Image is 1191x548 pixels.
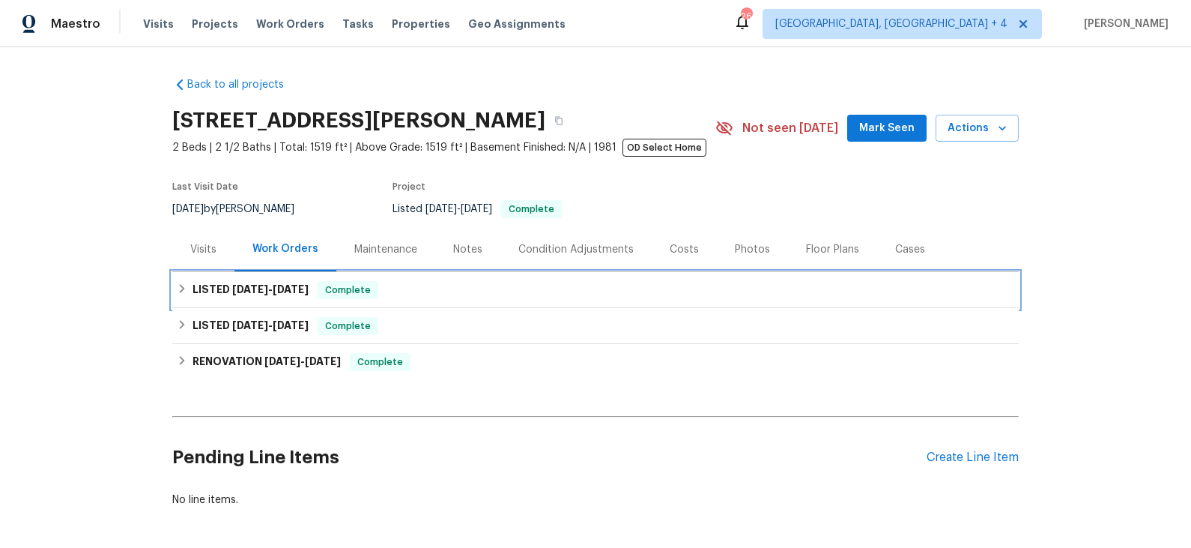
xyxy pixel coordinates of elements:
[172,308,1019,344] div: LISTED [DATE]-[DATE]Complete
[354,242,417,257] div: Maintenance
[936,115,1019,142] button: Actions
[172,344,1019,380] div: RENOVATION [DATE]-[DATE]Complete
[468,16,566,31] span: Geo Assignments
[806,242,859,257] div: Floor Plans
[351,355,409,370] span: Complete
[232,284,309,295] span: -
[143,16,174,31] span: Visits
[1078,16,1169,31] span: [PERSON_NAME]
[392,16,450,31] span: Properties
[895,242,925,257] div: Cases
[264,356,341,367] span: -
[193,317,309,335] h6: LISTED
[622,139,706,157] span: OD Select Home
[741,9,751,24] div: 26
[232,320,268,331] span: [DATE]
[518,242,634,257] div: Condition Adjustments
[193,281,309,299] h6: LISTED
[252,241,318,256] div: Work Orders
[545,107,572,134] button: Copy Address
[393,204,562,214] span: Listed
[742,121,838,136] span: Not seen [DATE]
[319,319,377,334] span: Complete
[948,119,1007,138] span: Actions
[190,242,216,257] div: Visits
[193,353,341,371] h6: RENOVATION
[232,320,309,331] span: -
[503,205,560,214] span: Complete
[192,16,238,31] span: Projects
[859,119,915,138] span: Mark Seen
[847,115,927,142] button: Mark Seen
[425,204,457,214] span: [DATE]
[172,423,927,493] h2: Pending Line Items
[172,200,312,218] div: by [PERSON_NAME]
[172,140,715,155] span: 2 Beds | 2 1/2 Baths | Total: 1519 ft² | Above Grade: 1519 ft² | Basement Finished: N/A | 1981
[393,182,425,191] span: Project
[461,204,492,214] span: [DATE]
[319,283,377,298] span: Complete
[775,16,1007,31] span: [GEOGRAPHIC_DATA], [GEOGRAPHIC_DATA] + 4
[172,182,238,191] span: Last Visit Date
[425,204,492,214] span: -
[172,493,1019,508] div: No line items.
[453,242,482,257] div: Notes
[273,284,309,295] span: [DATE]
[256,16,324,31] span: Work Orders
[51,16,100,31] span: Maestro
[342,19,374,29] span: Tasks
[273,320,309,331] span: [DATE]
[927,451,1019,465] div: Create Line Item
[305,356,341,367] span: [DATE]
[735,242,770,257] div: Photos
[264,356,300,367] span: [DATE]
[670,242,699,257] div: Costs
[172,77,316,92] a: Back to all projects
[172,272,1019,308] div: LISTED [DATE]-[DATE]Complete
[172,113,545,128] h2: [STREET_ADDRESS][PERSON_NAME]
[172,204,204,214] span: [DATE]
[232,284,268,295] span: [DATE]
